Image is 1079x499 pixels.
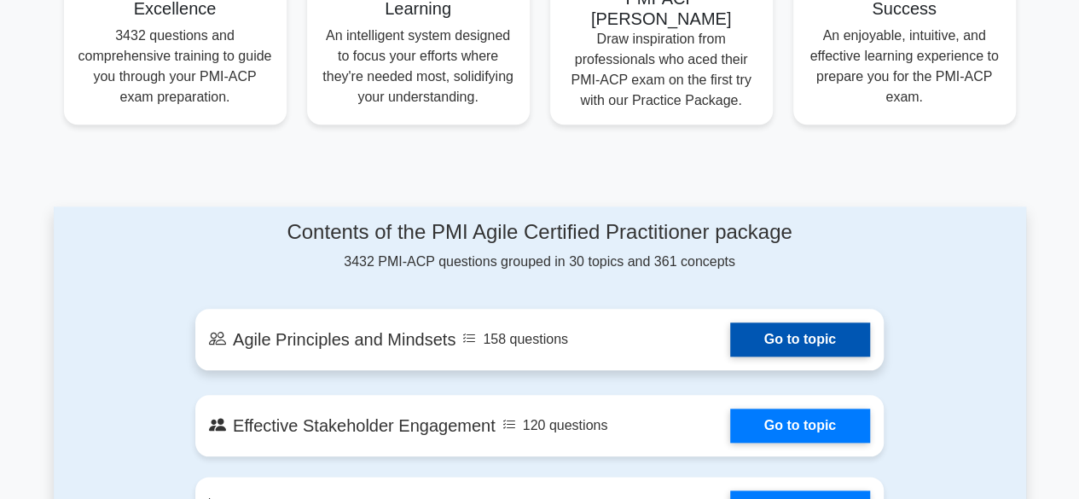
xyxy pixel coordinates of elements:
[195,220,884,245] h4: Contents of the PMI Agile Certified Practitioner package
[195,220,884,272] div: 3432 PMI-ACP questions grouped in 30 topics and 361 concepts
[78,26,273,107] p: 3432 questions and comprehensive training to guide you through your PMI-ACP exam preparation.
[807,26,1002,107] p: An enjoyable, intuitive, and effective learning experience to prepare you for the PMI-ACP exam.
[730,322,870,357] a: Go to topic
[321,26,516,107] p: An intelligent system designed to focus your efforts where they're needed most, solidifying your ...
[564,29,759,111] p: Draw inspiration from professionals who aced their PMI-ACP exam on the first try with our Practic...
[730,409,870,443] a: Go to topic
